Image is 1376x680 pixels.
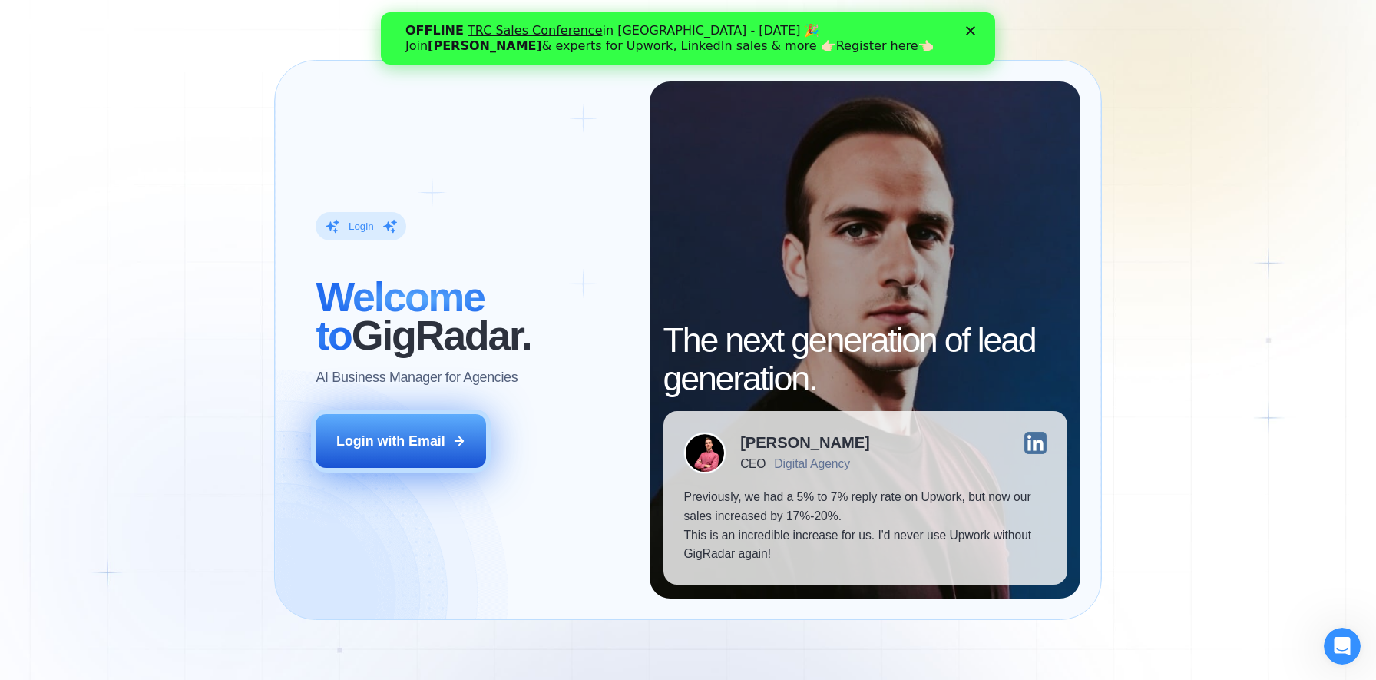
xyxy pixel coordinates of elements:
a: Register here [455,26,537,41]
p: Previously, we had a 5% to 7% reply rate on Upwork, but now our sales increased by 17%-20%. This ... [683,488,1046,564]
iframe: Intercom live chat баннер [381,12,995,65]
div: [PERSON_NAME] [740,435,870,450]
div: Login [349,220,374,234]
div: Login with Email [336,432,445,451]
div: CEO [740,457,766,471]
div: Digital Agency [774,457,850,471]
iframe: Intercom live chat [1324,628,1361,665]
h2: The next generation of lead generation. [663,321,1067,397]
button: Login with Email [316,414,486,467]
div: Закрыть [585,14,600,23]
span: Welcome to [316,274,484,357]
p: AI Business Manager for Agencies [316,368,518,387]
h2: ‍ GigRadar. [316,278,628,354]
